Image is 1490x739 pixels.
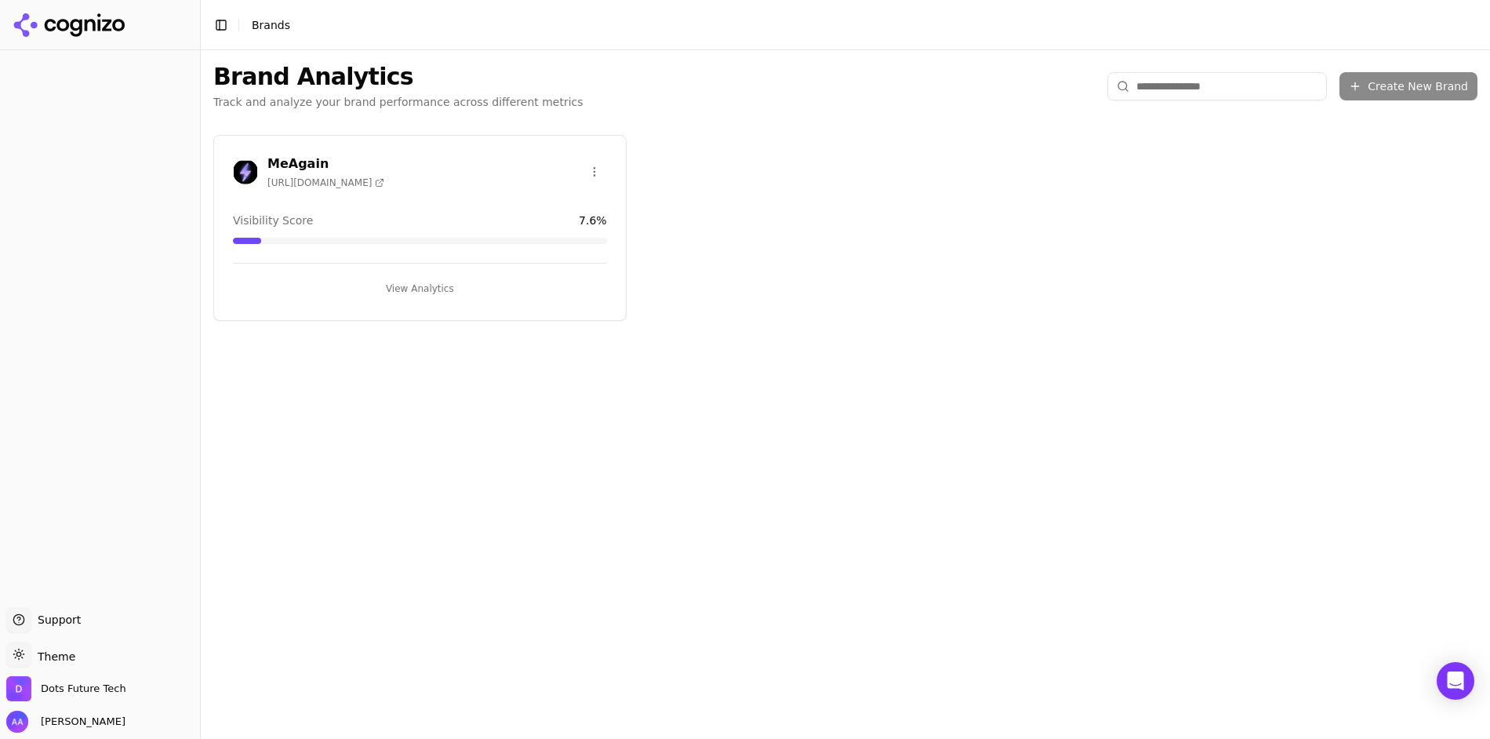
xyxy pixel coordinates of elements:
[233,276,607,301] button: View Analytics
[35,715,125,729] span: [PERSON_NAME]
[31,612,81,628] span: Support
[6,711,125,733] button: Open user button
[6,711,28,733] img: Ameer Asghar
[233,213,313,228] span: Visibility Score
[6,676,31,701] img: Dots Future Tech
[252,17,1446,33] nav: breadcrumb
[213,63,583,91] h1: Brand Analytics
[213,94,583,110] p: Track and analyze your brand performance across different metrics
[41,682,126,696] span: Dots Future Tech
[1437,662,1474,700] div: Open Intercom Messenger
[252,19,290,31] span: Brands
[267,177,384,189] span: [URL][DOMAIN_NAME]
[31,650,75,663] span: Theme
[267,155,384,173] h3: MeAgain
[579,213,607,228] span: 7.6 %
[233,159,258,184] img: MeAgain
[6,676,126,701] button: Open organization switcher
